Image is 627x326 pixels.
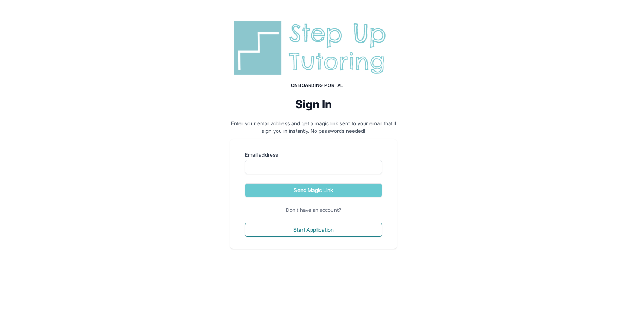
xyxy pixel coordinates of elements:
[230,18,397,78] img: Step Up Tutoring horizontal logo
[245,151,382,159] label: Email address
[237,82,397,88] h1: Onboarding Portal
[230,120,397,135] p: Enter your email address and get a magic link sent to your email that'll sign you in instantly. N...
[283,206,344,214] span: Don't have an account?
[245,183,382,197] button: Send Magic Link
[245,223,382,237] button: Start Application
[230,97,397,111] h2: Sign In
